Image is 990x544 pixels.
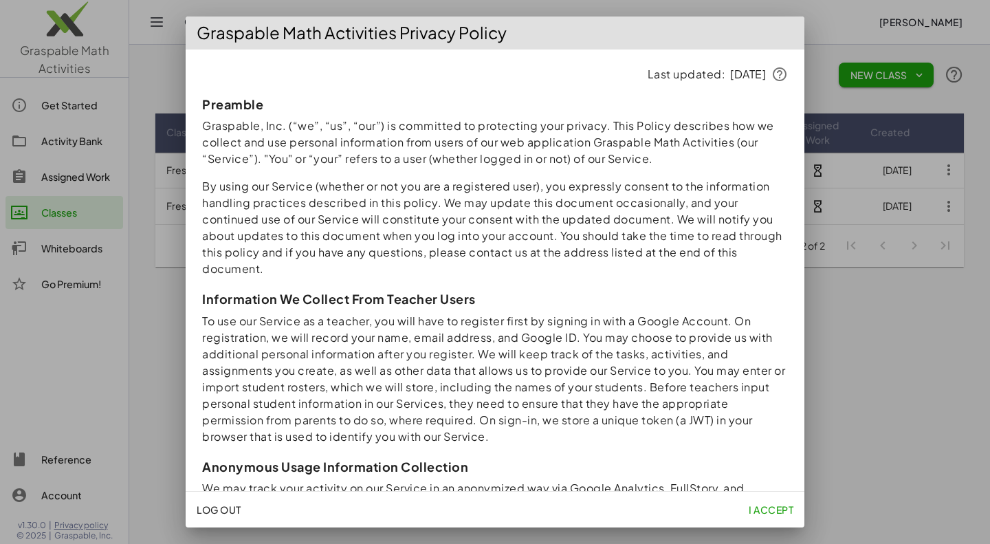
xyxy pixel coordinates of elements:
p: Graspable, Inc. (“we”, “us”, “our”) is committed to protecting your privacy. This Policy describe... [202,118,788,167]
p: Last updated: [DATE] [202,66,788,83]
h3: Preamble [202,96,788,112]
span: Log Out [197,503,241,516]
h3: Information We Collect From Teacher Users [202,291,788,307]
span: I accept [749,503,793,516]
button: Log Out [191,497,247,522]
h3: Anonymous Usage Information Collection [202,459,788,475]
div: Graspable Math Activities Privacy Policy [186,17,804,50]
p: By using our Service (whether or not you are a registered user), you expressly consent to the inf... [202,178,788,277]
button: I accept [743,497,799,522]
p: To use our Service as a teacher, you will have to register first by signing in with a Google Acco... [202,313,788,445]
